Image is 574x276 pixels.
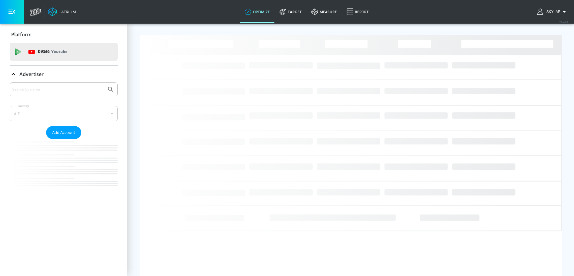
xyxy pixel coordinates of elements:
[11,31,32,38] p: Platform
[10,26,118,43] div: Platform
[46,126,81,139] button: Add Account
[559,20,568,23] span: v 4.22.2
[12,85,104,93] input: Search by name
[240,1,275,23] a: optimize
[10,43,118,61] div: DV360: Youtube
[10,106,118,121] div: A-Z
[307,1,342,23] a: measure
[52,129,75,136] span: Add Account
[10,139,118,198] nav: list of Advertiser
[10,66,118,83] div: Advertiser
[10,82,118,198] div: Advertiser
[275,1,307,23] a: Target
[537,8,568,15] button: Skylar
[544,10,561,14] span: login as: skylar.britton@zefr.com
[17,104,30,108] label: Sort By
[38,48,67,55] p: DV360:
[342,1,374,23] a: Report
[48,7,76,16] a: Atrium
[51,48,67,55] p: Youtube
[59,9,76,15] div: Atrium
[19,71,44,78] p: Advertiser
